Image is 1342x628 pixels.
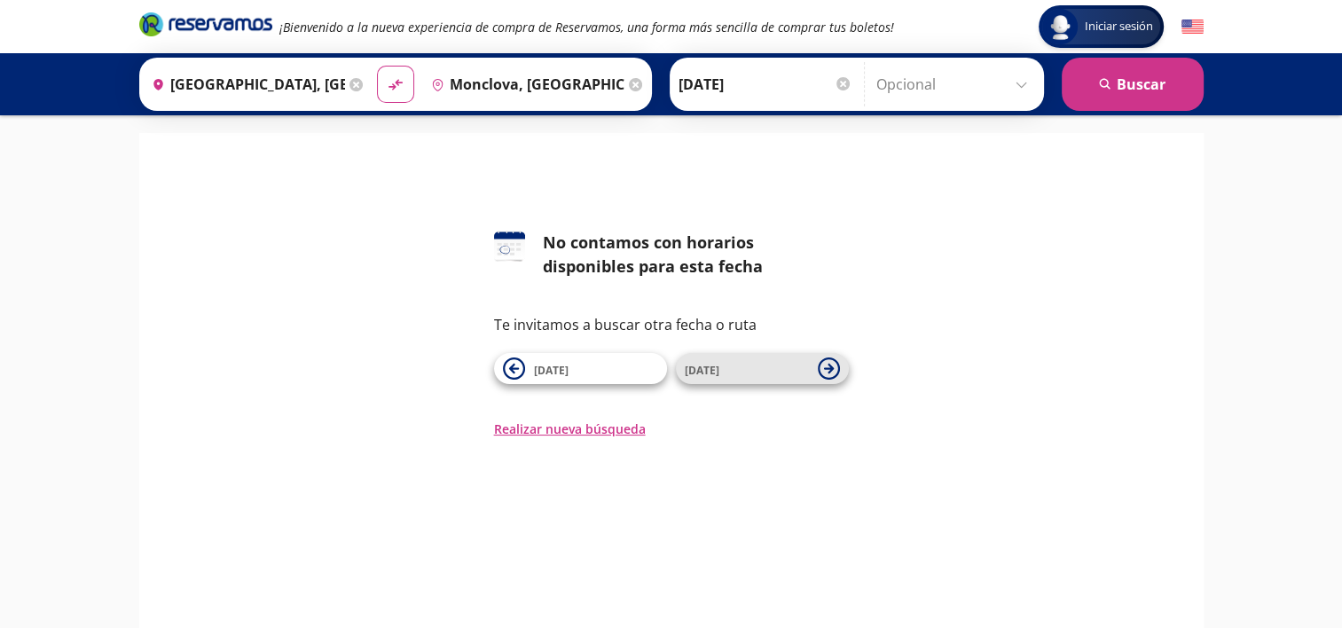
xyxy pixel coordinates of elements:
[139,11,272,37] i: Brand Logo
[145,62,345,106] input: Buscar Origen
[543,231,849,279] div: No contamos con horarios disponibles para esta fecha
[876,62,1035,106] input: Opcional
[534,363,569,378] span: [DATE]
[139,11,272,43] a: Brand Logo
[1062,58,1204,111] button: Buscar
[1078,18,1160,35] span: Iniciar sesión
[685,363,719,378] span: [DATE]
[1181,16,1204,38] button: English
[494,314,849,335] p: Te invitamos a buscar otra fecha o ruta
[424,62,624,106] input: Buscar Destino
[494,420,646,438] button: Realizar nueva búsqueda
[279,19,894,35] em: ¡Bienvenido a la nueva experiencia de compra de Reservamos, una forma más sencilla de comprar tus...
[676,353,849,384] button: [DATE]
[679,62,852,106] input: Elegir Fecha
[494,353,667,384] button: [DATE]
